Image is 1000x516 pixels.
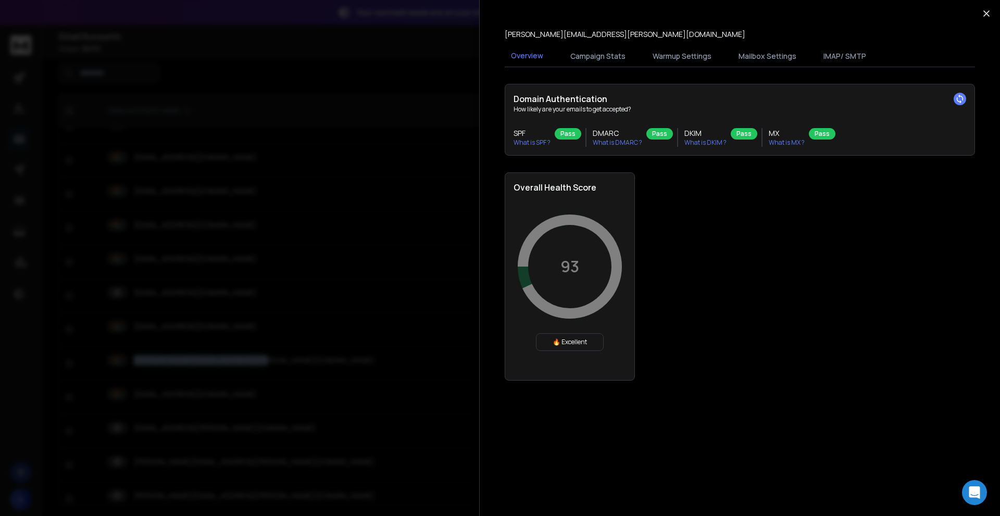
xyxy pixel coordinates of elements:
[536,333,604,351] div: 🔥 Excellent
[564,45,632,68] button: Campaign Stats
[731,128,757,140] div: Pass
[560,257,579,276] p: 93
[593,128,642,139] h3: DMARC
[732,45,803,68] button: Mailbox Settings
[809,128,835,140] div: Pass
[514,93,966,105] h2: Domain Authentication
[962,480,987,505] div: Open Intercom Messenger
[505,29,745,40] p: [PERSON_NAME][EMAIL_ADDRESS][PERSON_NAME][DOMAIN_NAME]
[514,128,551,139] h3: SPF
[684,128,727,139] h3: DKIM
[646,128,673,140] div: Pass
[593,139,642,147] p: What is DMARC ?
[769,139,805,147] p: What is MX ?
[505,44,549,68] button: Overview
[514,181,626,194] h2: Overall Health Score
[769,128,805,139] h3: MX
[514,139,551,147] p: What is SPF ?
[514,105,966,114] p: How likely are your emails to get accepted?
[684,139,727,147] p: What is DKIM ?
[817,45,872,68] button: IMAP/ SMTP
[555,128,581,140] div: Pass
[646,45,718,68] button: Warmup Settings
